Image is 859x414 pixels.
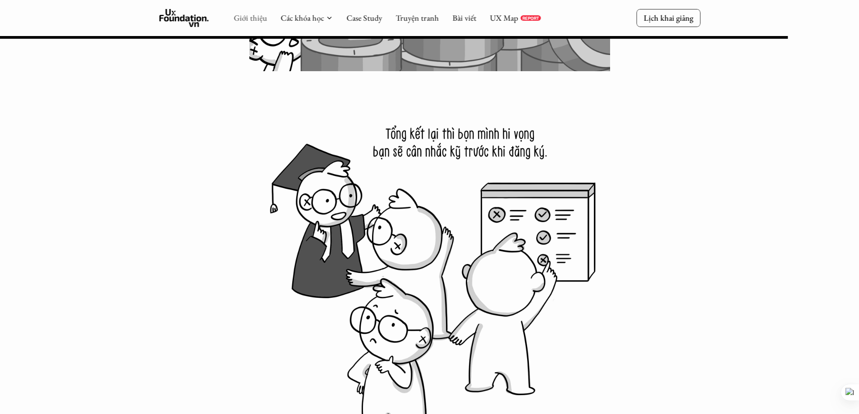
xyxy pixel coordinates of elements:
[643,13,693,23] p: Lịch khai giảng
[522,15,539,21] p: REPORT
[490,13,518,23] a: UX Map
[234,13,267,23] a: Giới thiệu
[452,13,476,23] a: Bài viết
[395,13,439,23] a: Truyện tranh
[636,9,700,27] a: Lịch khai giảng
[346,13,382,23] a: Case Study
[280,13,324,23] a: Các khóa học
